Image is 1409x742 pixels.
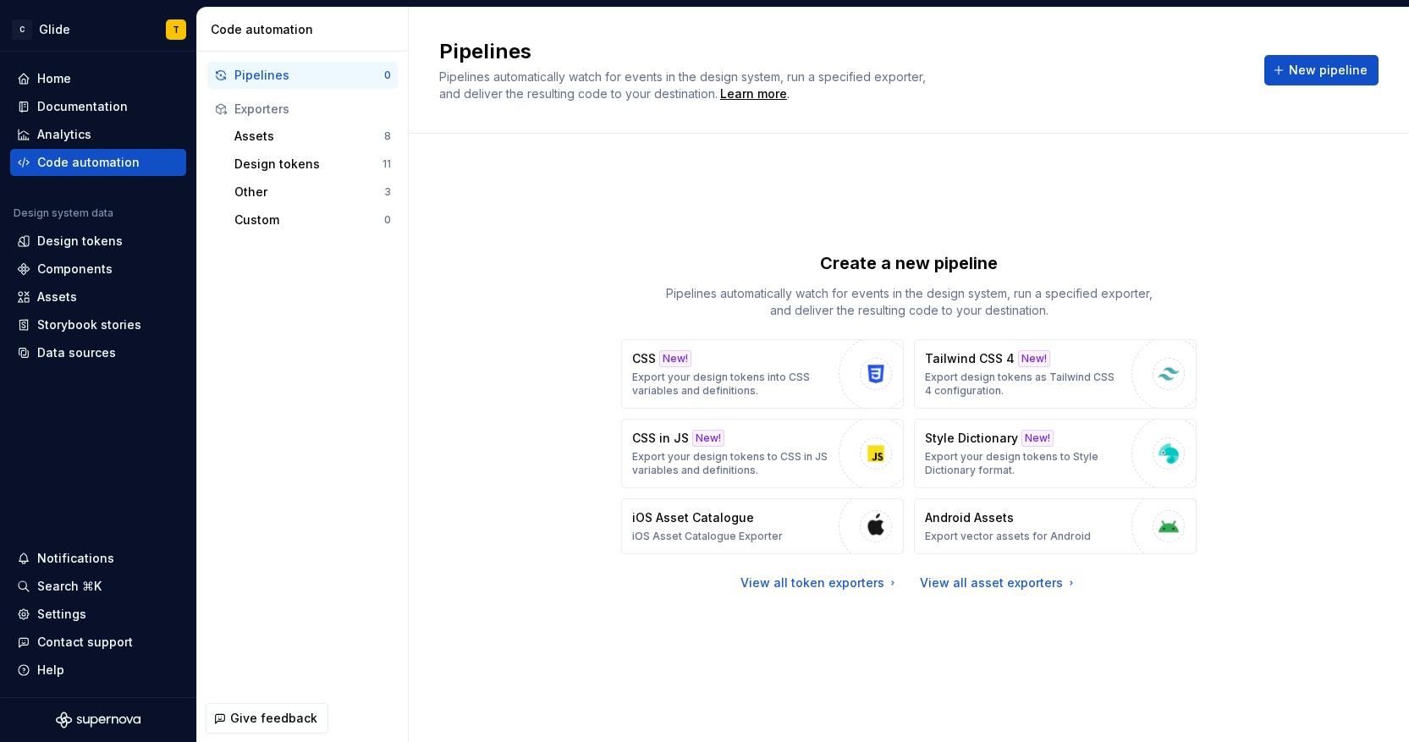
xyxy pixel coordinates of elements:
button: Search ⌘K [10,573,186,600]
div: 3 [384,185,391,199]
h2: Pipelines [439,38,1244,65]
button: iOS Asset CatalogueiOS Asset Catalogue Exporter [621,498,904,554]
button: Style DictionaryNew!Export your design tokens to Style Dictionary format. [914,419,1197,488]
div: Code automation [37,154,140,171]
p: Create a new pipeline [820,251,998,275]
button: Android AssetsExport vector assets for Android [914,498,1197,554]
p: Android Assets [925,509,1014,526]
div: Help [37,662,64,679]
button: New pipeline [1264,55,1379,85]
div: Assets [234,128,384,145]
div: Storybook stories [37,316,141,333]
div: Design system data [14,206,113,220]
div: Notifications [37,550,114,567]
p: CSS in JS [632,430,689,447]
div: Settings [37,606,86,623]
button: Design tokens11 [228,151,398,178]
div: Design tokens [37,233,123,250]
a: Data sources [10,339,186,366]
a: View all asset exporters [920,574,1078,591]
div: 0 [384,213,391,227]
button: Give feedback [206,703,328,734]
a: Home [10,65,186,92]
p: Export your design tokens to CSS in JS variables and definitions. [632,450,830,477]
button: Custom0 [228,206,398,234]
a: Analytics [10,121,186,148]
div: New! [659,350,691,367]
a: Components [10,256,186,283]
div: T [173,23,179,36]
a: Learn more [720,85,787,102]
button: Help [10,657,186,684]
div: New! [1018,350,1050,367]
div: Search ⌘K [37,578,102,595]
div: Custom [234,212,384,228]
svg: Supernova Logo [56,712,140,728]
a: View all token exporters [740,574,900,591]
p: iOS Asset Catalogue [632,509,754,526]
button: Notifications [10,545,186,572]
div: Components [37,261,113,278]
div: Assets [37,289,77,305]
p: Export design tokens as Tailwind CSS 4 configuration. [925,371,1123,398]
button: CSS in JSNew!Export your design tokens to CSS in JS variables and definitions. [621,419,904,488]
div: Glide [39,21,70,38]
div: Design tokens [234,156,383,173]
p: Style Dictionary [925,430,1018,447]
p: Export your design tokens to Style Dictionary format. [925,450,1123,477]
p: Export your design tokens into CSS variables and definitions. [632,371,830,398]
span: New pipeline [1289,62,1368,79]
div: 0 [384,69,391,82]
p: Export vector assets for Android [925,530,1091,543]
a: Documentation [10,93,186,120]
div: Contact support [37,634,133,651]
div: Analytics [37,126,91,143]
div: Other [234,184,384,201]
button: Assets8 [228,123,398,150]
span: Give feedback [230,710,317,727]
div: Documentation [37,98,128,115]
div: Exporters [234,101,391,118]
p: Pipelines automatically watch for events in the design system, run a specified exporter, and deli... [655,285,1163,319]
button: Contact support [10,629,186,656]
button: CGlideT [3,11,193,47]
button: CSSNew!Export your design tokens into CSS variables and definitions. [621,339,904,409]
button: Tailwind CSS 4New!Export design tokens as Tailwind CSS 4 configuration. [914,339,1197,409]
button: Pipelines0 [207,62,398,89]
a: Storybook stories [10,311,186,338]
div: Code automation [211,21,401,38]
p: Tailwind CSS 4 [925,350,1015,367]
a: Design tokens [10,228,186,255]
div: New! [692,430,724,447]
div: 8 [384,129,391,143]
div: 11 [383,157,391,171]
span: Pipelines automatically watch for events in the design system, run a specified exporter, and deli... [439,69,929,101]
p: CSS [632,350,656,367]
button: Other3 [228,179,398,206]
span: . [718,88,790,101]
div: New! [1021,430,1054,447]
div: C [12,19,32,40]
a: Code automation [10,149,186,176]
p: iOS Asset Catalogue Exporter [632,530,783,543]
a: Assets [10,283,186,311]
div: Data sources [37,344,116,361]
a: Settings [10,601,186,628]
div: Home [37,70,71,87]
div: Pipelines [234,67,384,84]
